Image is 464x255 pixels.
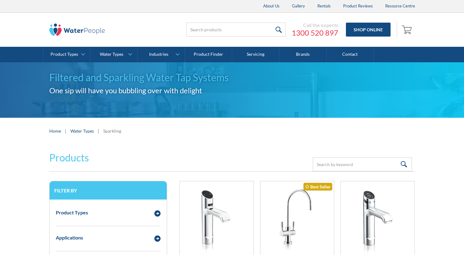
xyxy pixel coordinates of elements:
[303,183,332,191] div: Best Seller
[186,23,285,37] input: Search products
[292,22,338,28] div: Call the experts
[279,47,326,62] a: Brands
[54,187,162,193] h3: Filter by
[51,52,78,57] div: Product Types
[100,52,123,57] div: Water Types
[346,23,391,37] a: Shop Online
[149,52,168,57] div: Industries
[43,47,90,62] a: Product Types
[49,24,105,36] img: The Water People
[49,70,415,85] h1: Filtered and Sparkling Water Tap Systems
[56,209,88,216] div: Product Types
[49,85,415,96] h2: One sip will have you bubbling over with delight
[97,127,100,134] div: |
[292,28,338,37] a: 1300 520 897
[402,24,413,34] img: shopping cart
[185,47,232,62] a: Product Finder
[70,128,94,134] a: Water Types
[232,47,279,62] a: Servicing
[49,150,89,165] h2: Products
[138,47,184,62] a: Industries
[56,234,83,241] div: Applications
[327,47,374,62] a: Contact
[49,128,61,134] a: Home
[91,47,137,62] a: Water Types
[400,22,415,37] a: Open cart
[64,127,67,134] div: |
[313,157,412,171] input: Search by keyword
[103,128,121,134] div: Sparkling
